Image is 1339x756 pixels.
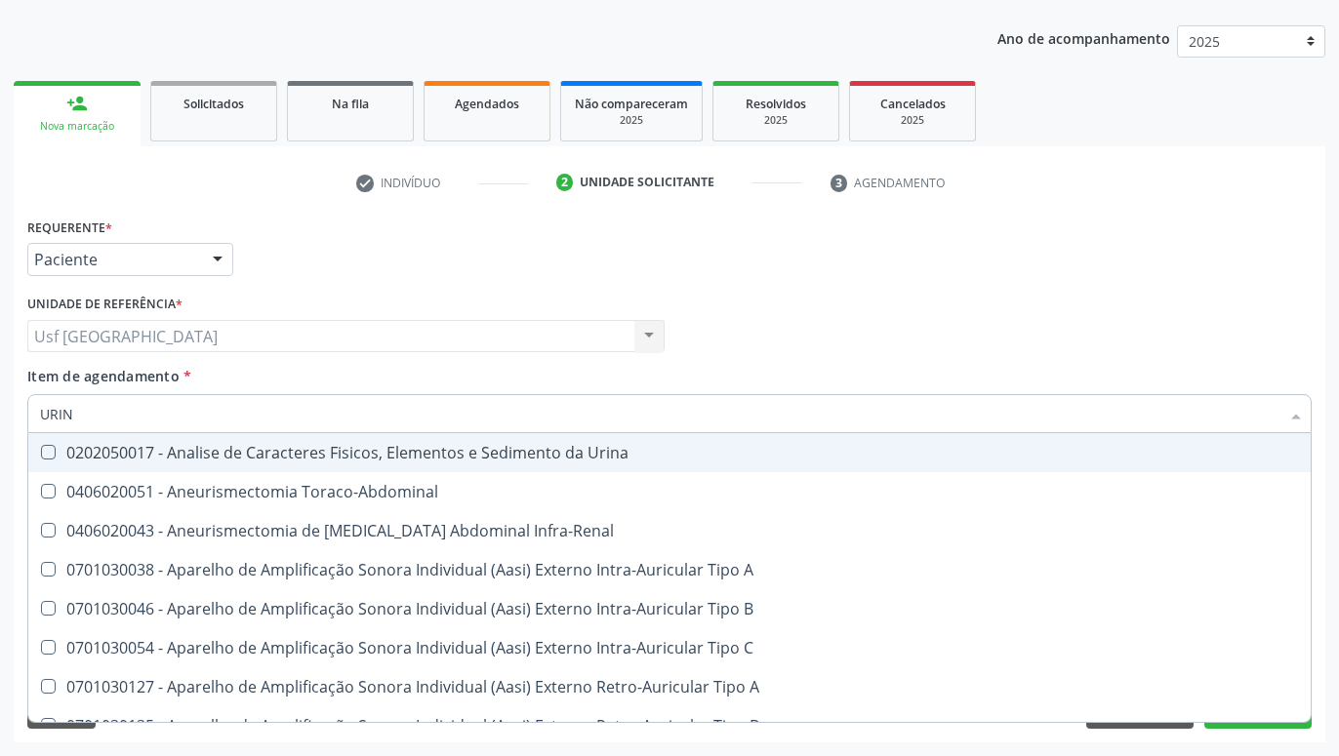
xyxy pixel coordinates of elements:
[864,113,961,128] div: 2025
[997,25,1170,50] p: Ano de acompanhamento
[556,174,574,191] div: 2
[746,96,806,112] span: Resolvidos
[575,113,688,128] div: 2025
[34,250,193,269] span: Paciente
[27,213,112,243] label: Requerente
[40,394,1279,433] input: Buscar por procedimentos
[27,290,183,320] label: Unidade de referência
[727,113,825,128] div: 2025
[27,367,180,385] span: Item de agendamento
[27,119,127,134] div: Nova marcação
[880,96,946,112] span: Cancelados
[575,96,688,112] span: Não compareceram
[66,93,88,114] div: person_add
[332,96,369,112] span: Na fila
[183,96,244,112] span: Solicitados
[455,96,519,112] span: Agendados
[580,174,714,191] div: Unidade solicitante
